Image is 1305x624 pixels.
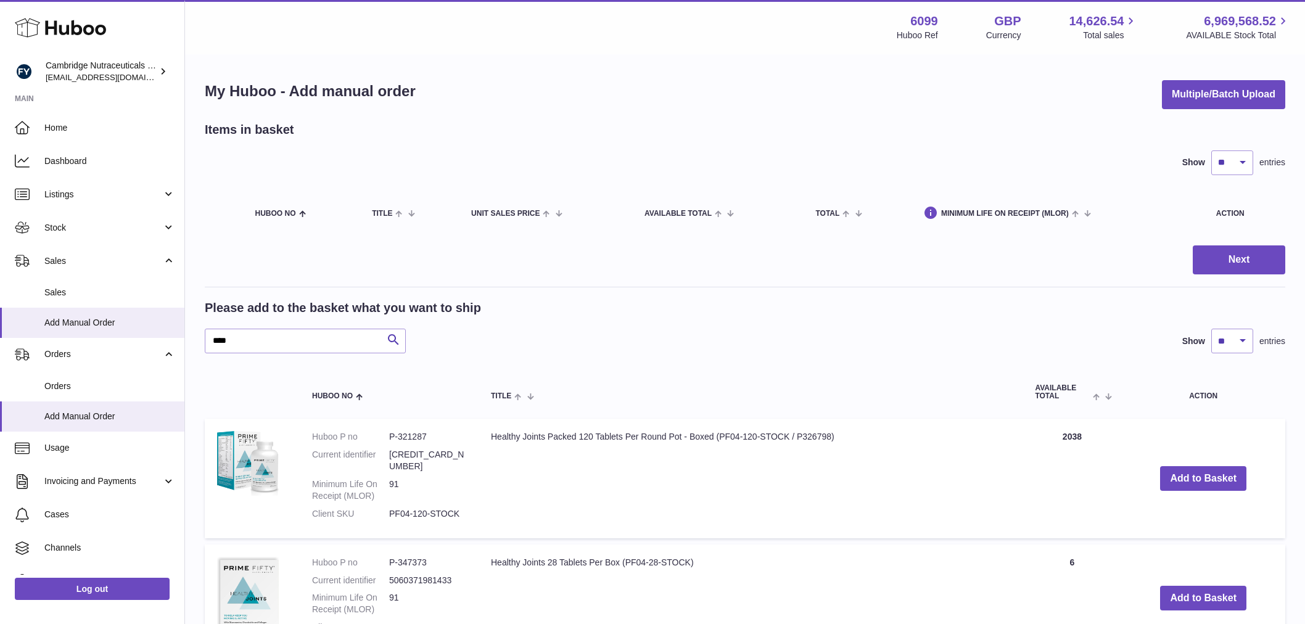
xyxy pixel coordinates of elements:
strong: GBP [994,13,1021,30]
div: Action [1216,210,1273,218]
label: Show [1182,157,1205,168]
span: Huboo no [255,210,296,218]
dd: [CREDIT_CARD_NUMBER] [389,449,466,472]
div: Huboo Ref [897,30,938,41]
span: AVAILABLE Total [644,210,712,218]
span: Cases [44,509,175,520]
button: Multiple/Batch Upload [1162,80,1285,109]
td: Healthy Joints Packed 120 Tablets Per Round Pot - Boxed (PF04-120-STOCK / P326798) [479,419,1023,538]
span: Sales [44,255,162,267]
span: Invoicing and Payments [44,475,162,487]
h2: Please add to the basket what you want to ship [205,300,481,316]
span: Huboo no [312,392,353,400]
span: Home [44,122,175,134]
span: entries [1259,335,1285,347]
h1: My Huboo - Add manual order [205,81,416,101]
span: Minimum Life On Receipt (MLOR) [941,210,1069,218]
span: Total [815,210,839,218]
span: 14,626.54 [1069,13,1124,30]
dt: Minimum Life On Receipt (MLOR) [312,592,389,615]
span: entries [1259,157,1285,168]
span: 6,969,568.52 [1204,13,1276,30]
dd: PF04-120-STOCK [389,508,466,520]
span: Sales [44,287,175,298]
dt: Huboo P no [312,557,389,569]
span: Channels [44,542,175,554]
dd: P-321287 [389,431,466,443]
h2: Items in basket [205,121,294,138]
button: Next [1193,245,1285,274]
img: huboo@camnutra.com [15,62,33,81]
div: Currency [986,30,1021,41]
span: Add Manual Order [44,317,175,329]
dt: Client SKU [312,508,389,520]
span: Usage [44,442,175,454]
span: Orders [44,348,162,360]
span: Title [491,392,511,400]
strong: 6099 [910,13,938,30]
div: Cambridge Nutraceuticals Ltd [46,60,157,83]
span: Orders [44,380,175,392]
dt: Current identifier [312,575,389,586]
a: 14,626.54 Total sales [1069,13,1138,41]
dt: Minimum Life On Receipt (MLOR) [312,478,389,502]
button: Add to Basket [1160,466,1246,491]
span: Title [372,210,392,218]
span: Total sales [1083,30,1138,41]
span: Unit Sales Price [471,210,540,218]
dd: 91 [389,478,466,502]
span: Listings [44,189,162,200]
dd: 5060371981433 [389,575,466,586]
span: Dashboard [44,155,175,167]
dd: P-347373 [389,557,466,569]
span: Add Manual Order [44,411,175,422]
td: 2038 [1023,419,1121,538]
th: Action [1121,372,1285,413]
dt: Huboo P no [312,431,389,443]
label: Show [1182,335,1205,347]
span: AVAILABLE Stock Total [1186,30,1290,41]
dd: 91 [389,592,466,615]
span: AVAILABLE Total [1035,384,1090,400]
button: Add to Basket [1160,586,1246,611]
dt: Current identifier [312,449,389,472]
span: [EMAIL_ADDRESS][DOMAIN_NAME] [46,72,181,82]
a: 6,969,568.52 AVAILABLE Stock Total [1186,13,1290,41]
a: Log out [15,578,170,600]
img: Healthy Joints Packed 120 Tablets Per Round Pot - Boxed (PF04-120-STOCK / P326798) [217,431,279,496]
span: Stock [44,222,162,234]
